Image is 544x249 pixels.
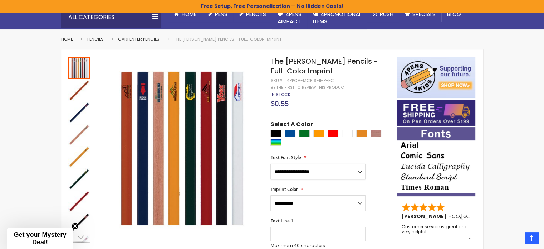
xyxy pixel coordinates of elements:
[270,120,313,130] span: Select A Color
[68,101,90,123] div: The Carpenter Pencils - Full-Color Imprint
[356,130,367,137] div: School Bus Yellow
[313,10,361,25] span: 4PROMOTIONAL ITEMS
[328,130,338,137] div: Red
[402,213,449,220] span: [PERSON_NAME]
[299,130,310,137] div: Green
[14,231,66,246] span: Get your Mystery Deal!
[215,10,227,18] span: Pens
[270,99,288,108] span: $0.55
[270,218,293,224] span: Text Line 1
[402,224,471,240] div: Customer service is great and very helpful
[307,6,367,30] a: 4PROMOTIONALITEMS
[118,36,160,42] a: Carpenter Pencils
[246,10,266,18] span: Pencils
[174,37,282,42] li: The [PERSON_NAME] Pencils - Full-Color Imprint
[525,232,539,244] a: Top
[270,139,281,146] div: Assorted
[313,130,324,137] div: Orange
[399,6,441,22] a: Specials
[68,80,90,101] img: The Carpenter Pencils - Full-Color Imprint
[371,130,381,137] div: Natural
[68,146,90,168] img: The Carpenter Pencils - Full-Color Imprint
[270,56,378,76] span: The [PERSON_NAME] Pencils - Full-Color Imprint
[202,6,233,22] a: Pens
[270,85,345,90] a: Be the first to review this product
[272,6,307,30] a: 4Pens4impact
[68,57,90,79] div: The Carpenter Pencils - Full-Color Imprint
[461,213,514,220] span: [GEOGRAPHIC_DATA]
[68,232,90,243] div: Next
[68,168,90,190] img: The Carpenter Pencils - Full-Color Imprint
[68,191,90,212] img: The Carpenter Pencils - Full-Color Imprint
[182,10,196,18] span: Home
[285,130,295,137] div: Dark Blue
[286,78,334,83] div: 4PPCA-MCP1S-IMP-FC
[278,10,302,25] span: 4Pens 4impact
[61,6,161,28] div: All Categories
[397,127,475,196] img: font-personalization-examples
[168,6,202,22] a: Home
[68,168,90,190] div: The Carpenter Pencils - Full-Color Imprint
[270,77,284,83] strong: SKU
[447,10,461,18] span: Blog
[270,130,281,137] div: Black
[68,102,90,123] img: The Carpenter Pencils - Full-Color Imprint
[367,6,399,22] a: Rush
[449,213,514,220] span: - ,
[68,145,90,168] div: The Carpenter Pencils - Full-Color Imprint
[68,123,90,145] div: The Carpenter Pencils - Full-Color Imprint
[380,10,393,18] span: Rush
[441,6,467,22] a: Blog
[342,130,353,137] div: White
[72,222,79,230] button: Close teaser
[452,213,460,220] span: CO
[412,10,436,18] span: Specials
[270,91,290,97] span: In stock
[397,57,475,98] img: 4pens 4 kids
[97,67,261,231] img: The Carpenter Pencils - Full-Color Imprint
[87,36,104,42] a: Pencils
[233,6,272,22] a: Pencils
[61,36,73,42] a: Home
[68,124,90,145] img: The Carpenter Pencils - Full-Color Imprint
[7,228,73,249] div: Get your Mystery Deal!Close teaser
[397,100,475,126] img: Free shipping on orders over $199
[68,213,90,234] img: The Carpenter Pencils - Full-Color Imprint
[270,154,301,161] span: Text Font Style
[270,186,298,192] span: Imprint Color
[270,92,290,97] div: Availability
[270,243,366,249] p: Maximum 40 characters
